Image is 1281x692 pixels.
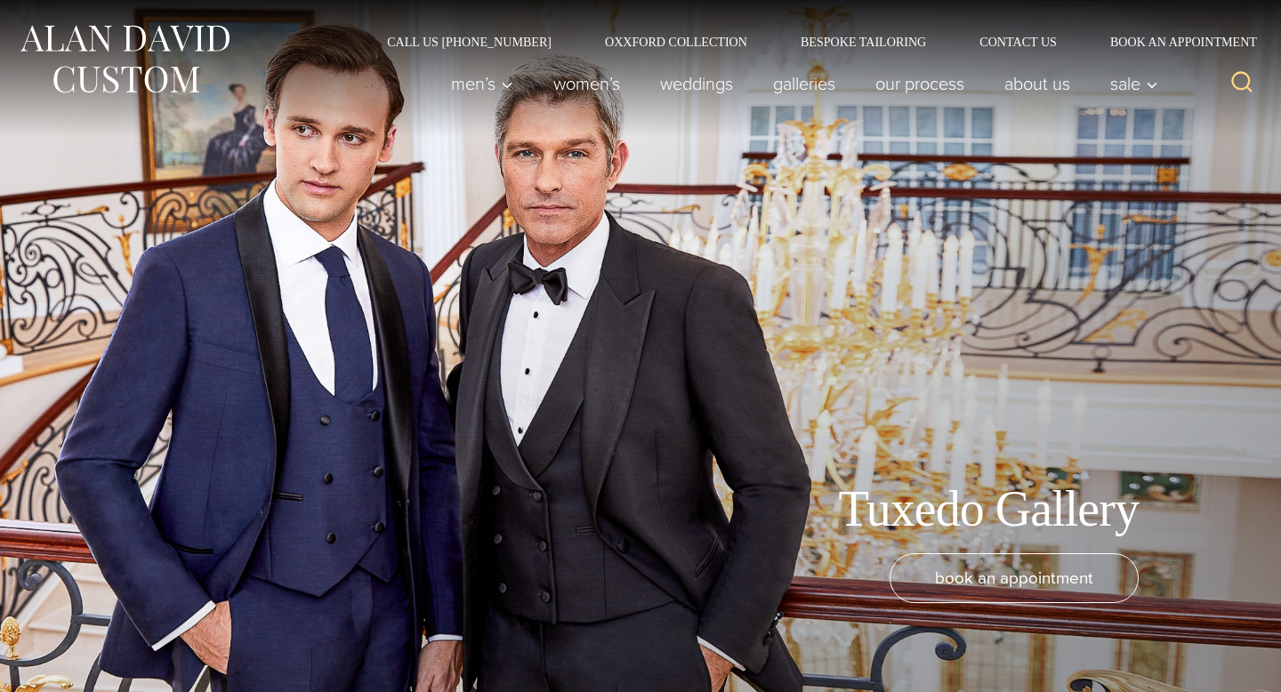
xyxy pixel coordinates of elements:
h1: Tuxedo Gallery [838,479,1139,539]
span: Sale [1110,75,1158,93]
a: weddings [640,66,753,101]
span: Men’s [451,75,513,93]
a: Contact Us [953,36,1084,48]
a: Call Us [PHONE_NUMBER] [360,36,578,48]
nav: Primary Navigation [431,66,1168,101]
a: Book an Appointment [1084,36,1263,48]
a: Our Process [856,66,985,101]
span: book an appointment [935,565,1093,591]
a: Bespoke Tailoring [774,36,953,48]
a: Oxxford Collection [578,36,774,48]
a: Galleries [753,66,856,101]
img: Alan David Custom [18,20,231,99]
button: View Search Form [1221,62,1263,105]
a: book an appointment [890,553,1139,603]
nav: Secondary Navigation [360,36,1263,48]
a: Women’s [534,66,640,101]
a: About Us [985,66,1091,101]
